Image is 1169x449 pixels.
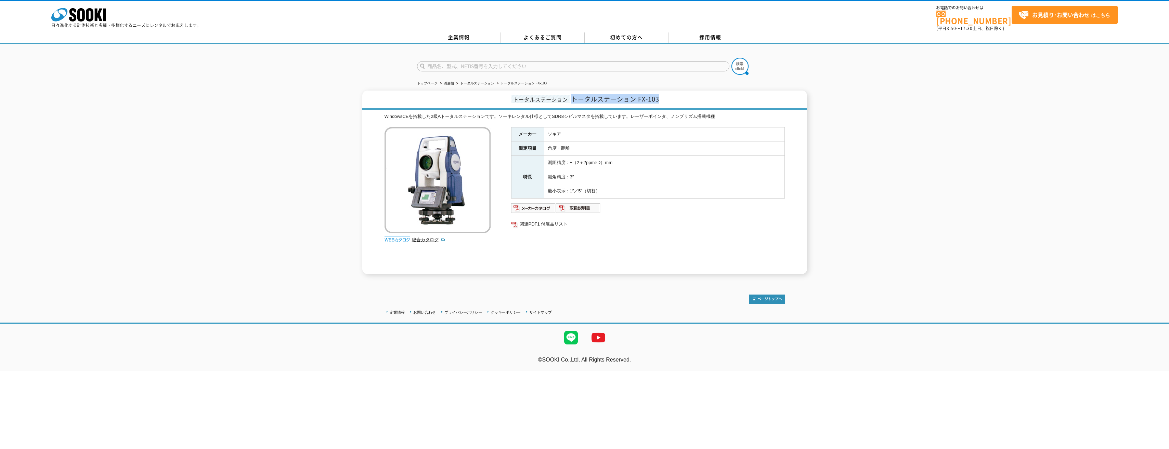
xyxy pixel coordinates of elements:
img: webカタログ [385,236,410,243]
a: 関連PDF1 付属品リスト [511,220,785,229]
a: 測量機 [444,81,454,85]
a: テストMail [1143,364,1169,370]
a: [PHONE_NUMBER] [936,11,1012,25]
a: 採用情報 [668,32,752,43]
a: メーカーカタログ [511,207,556,212]
input: 商品名、型式、NETIS番号を入力してください [417,61,729,71]
td: ソキア [544,127,784,141]
a: トータルステーション [460,81,494,85]
td: 角度・距離 [544,141,784,156]
th: メーカー [511,127,544,141]
img: LINE [557,324,585,351]
strong: お見積り･お問い合わせ [1032,11,1090,19]
span: 初めての方へ [610,33,643,41]
img: メーカーカタログ [511,203,556,214]
td: 測距精度：±（2＋2ppm×D）mm 測角精度：3″ 最小表示：1″／5″（切替） [544,156,784,199]
a: お問い合わせ [413,310,436,314]
a: サイトマップ [529,310,552,314]
img: btn_search.png [731,58,749,75]
th: 測定項目 [511,141,544,156]
span: 8:50 [947,25,956,31]
div: WindowsCEを搭載した2級Aトータルステーションです。ソーキレンタル仕様としてSDR8シビルマスタを搭載しています。レーザーポインタ、ノンプリズム搭載機種 [385,113,785,120]
th: 特長 [511,156,544,199]
img: YouTube [585,324,612,351]
span: はこちら [1018,10,1110,20]
a: トップページ [417,81,438,85]
a: 企業情報 [390,310,405,314]
p: 日々進化する計測技術と多種・多様化するニーズにレンタルでお応えします。 [51,23,201,27]
img: トップページへ [749,295,785,304]
a: 総合カタログ [412,237,445,242]
a: 初めての方へ [585,32,668,43]
span: お電話でのお問い合わせは [936,6,1012,10]
a: 取扱説明書 [556,207,601,212]
span: (平日 ～ 土日、祝日除く) [936,25,1004,31]
span: 17:30 [960,25,973,31]
span: トータルステーション [511,95,570,103]
a: よくあるご質問 [501,32,585,43]
a: クッキーポリシー [491,310,521,314]
a: お見積り･お問い合わせはこちら [1012,6,1118,24]
span: トータルステーション FX-103 [571,94,659,104]
img: 取扱説明書 [556,203,601,214]
a: 企業情報 [417,32,501,43]
img: トータルステーション FX-103 [385,127,491,233]
a: プライバシーポリシー [444,310,482,314]
li: トータルステーション FX-103 [495,80,547,87]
